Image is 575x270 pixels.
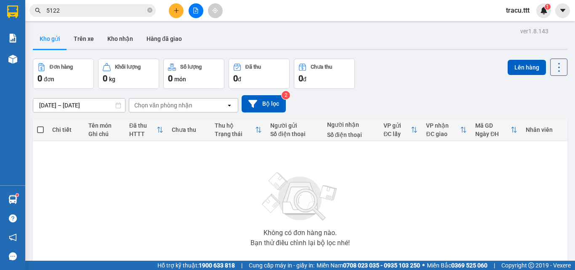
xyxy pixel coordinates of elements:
[9,252,17,260] span: message
[226,102,233,109] svg: open
[494,261,495,270] span: |
[208,3,223,18] button: aim
[125,119,168,141] th: Toggle SortBy
[8,34,17,43] img: solution-icon
[508,60,546,75] button: Lên hàng
[383,122,411,129] div: VP gửi
[270,131,319,137] div: Số điện thoại
[282,91,290,99] sup: 2
[270,122,319,129] div: Người gửi
[471,119,522,141] th: Toggle SortBy
[33,59,94,89] button: Đơn hàng0đơn
[233,73,238,83] span: 0
[35,8,41,13] span: search
[103,73,107,83] span: 0
[147,8,152,13] span: close-circle
[559,7,567,14] span: caret-down
[545,4,551,10] sup: 1
[180,64,202,70] div: Số lượng
[189,3,203,18] button: file-add
[327,121,375,128] div: Người nhận
[140,29,189,49] button: Hàng đã giao
[294,59,355,89] button: Chưa thu0đ
[499,5,536,16] span: tracu.ttt
[451,262,487,269] strong: 0369 525 060
[327,131,375,138] div: Số điện thoại
[212,8,218,13] span: aim
[298,73,303,83] span: 0
[311,64,332,70] div: Chưa thu
[109,76,115,83] span: kg
[173,8,179,13] span: plus
[422,264,425,267] span: ⚪️
[147,7,152,15] span: close-circle
[475,122,511,129] div: Mã GD
[526,126,563,133] div: Nhân viên
[215,131,255,137] div: Trạng thái
[199,262,235,269] strong: 1900 633 818
[245,64,261,70] div: Đã thu
[168,73,173,83] span: 0
[129,131,157,137] div: HTTT
[134,101,192,110] div: Chọn văn phòng nhận
[249,261,314,270] span: Cung cấp máy in - giấy in:
[229,59,290,89] button: Đã thu0đ
[528,262,534,268] span: copyright
[115,64,141,70] div: Khối lượng
[9,233,17,241] span: notification
[129,122,157,129] div: Đã thu
[44,76,54,83] span: đơn
[46,6,146,15] input: Tìm tên, số ĐT hoặc mã đơn
[16,194,19,196] sup: 1
[427,261,487,270] span: Miền Bắc
[475,131,511,137] div: Ngày ĐH
[317,261,420,270] span: Miền Nam
[193,8,199,13] span: file-add
[215,122,255,129] div: Thu hộ
[241,261,242,270] span: |
[172,126,206,133] div: Chưa thu
[8,195,17,204] img: warehouse-icon
[546,4,549,10] span: 1
[383,131,411,137] div: ĐC lấy
[101,29,140,49] button: Kho nhận
[343,262,420,269] strong: 0708 023 035 - 0935 103 250
[88,122,121,129] div: Tên món
[379,119,422,141] th: Toggle SortBy
[169,3,184,18] button: plus
[33,99,125,112] input: Select a date range.
[7,5,18,18] img: logo-vxr
[426,131,460,137] div: ĐC giao
[264,230,337,236] div: Không có đơn hàng nào.
[52,126,80,133] div: Chi tiết
[250,240,350,246] div: Bạn thử điều chỉnh lại bộ lọc nhé!
[98,59,159,89] button: Khối lượng0kg
[33,29,67,49] button: Kho gửi
[303,76,306,83] span: đ
[555,3,570,18] button: caret-down
[88,131,121,137] div: Ghi chú
[258,167,342,226] img: svg+xml;base64,PHN2ZyBjbGFzcz0ibGlzdC1wbHVnX19zdmciIHhtbG5zPSJodHRwOi8vd3d3LnczLm9yZy8yMDAwL3N2Zy...
[426,122,460,129] div: VP nhận
[520,27,548,36] div: ver 1.8.143
[242,95,286,112] button: Bộ lọc
[37,73,42,83] span: 0
[163,59,224,89] button: Số lượng0món
[8,55,17,64] img: warehouse-icon
[50,64,73,70] div: Đơn hàng
[238,76,241,83] span: đ
[9,214,17,222] span: question-circle
[210,119,266,141] th: Toggle SortBy
[67,29,101,49] button: Trên xe
[540,7,548,14] img: icon-new-feature
[422,119,471,141] th: Toggle SortBy
[174,76,186,83] span: món
[157,261,235,270] span: Hỗ trợ kỹ thuật:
